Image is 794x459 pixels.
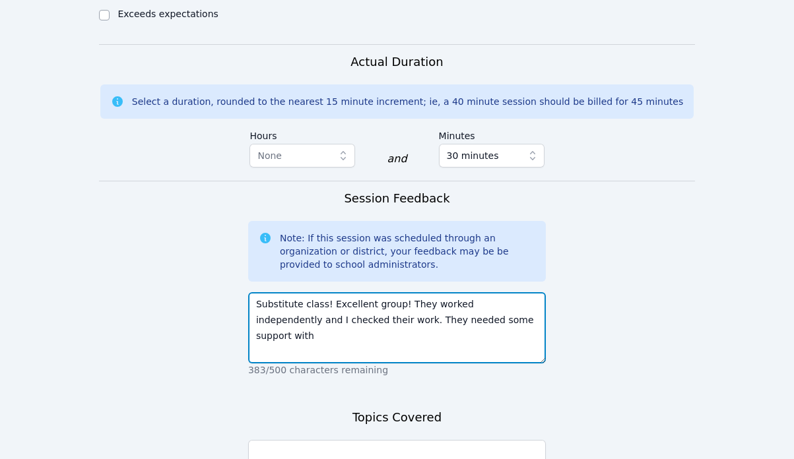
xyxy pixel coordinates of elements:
label: Hours [249,124,355,144]
button: None [249,144,355,168]
div: and [387,151,407,167]
textarea: Substitute class! Excellent group! They worked independently and I checked their work. They neede... [248,292,546,363]
div: Select a duration, rounded to the nearest 15 minute increment; ie, a 40 minute session should be ... [132,95,683,108]
span: 30 minutes [447,148,499,164]
label: Exceeds expectations [117,9,218,19]
h3: Session Feedback [344,189,449,208]
span: None [257,150,282,161]
p: 383/500 characters remaining [248,363,546,377]
h3: Topics Covered [352,408,442,427]
div: Note: If this session was scheduled through an organization or district, your feedback may be be ... [280,231,535,271]
label: Minutes [439,124,545,144]
button: 30 minutes [439,144,545,168]
h3: Actual Duration [350,53,443,71]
